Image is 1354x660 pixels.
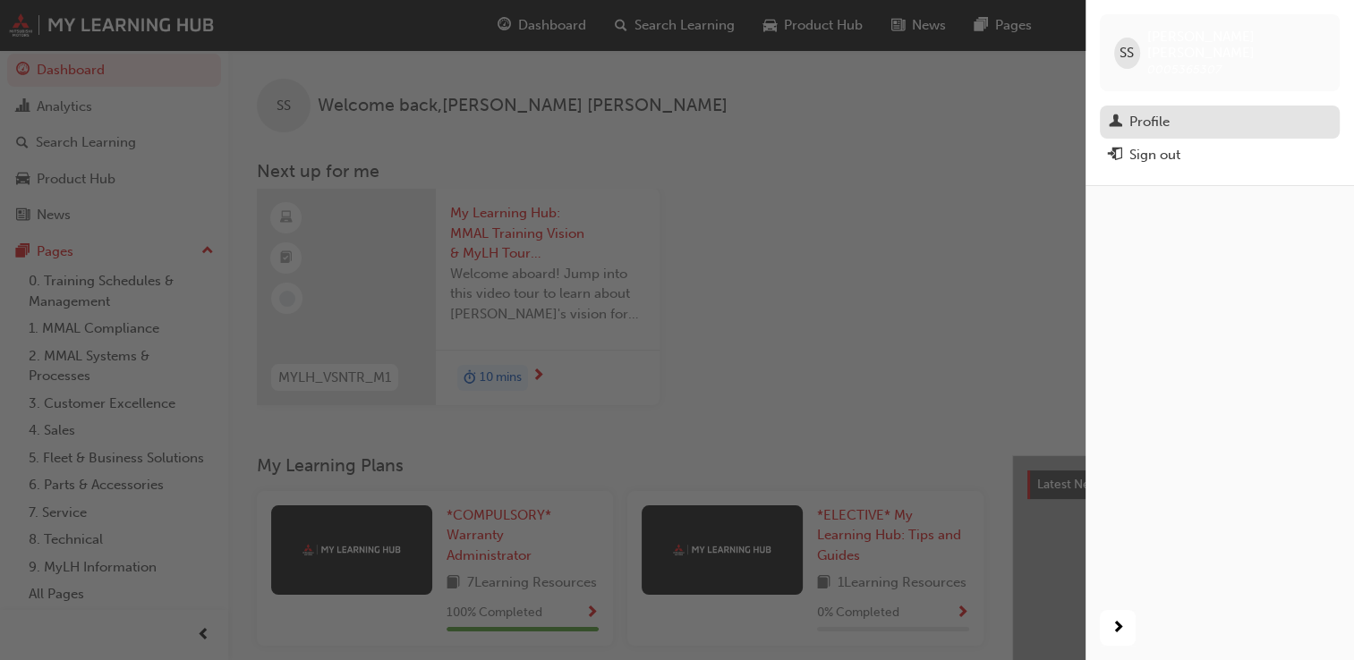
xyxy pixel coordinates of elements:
button: Sign out [1100,139,1340,172]
div: Profile [1129,112,1170,132]
span: exit-icon [1109,148,1122,164]
span: SS [1120,43,1134,63]
a: Profile [1100,106,1340,139]
span: next-icon [1111,617,1125,639]
div: Sign out [1129,145,1180,165]
span: [PERSON_NAME] [PERSON_NAME] [1147,29,1325,61]
span: man-icon [1109,114,1122,131]
span: 0005365307 [1147,62,1222,77]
